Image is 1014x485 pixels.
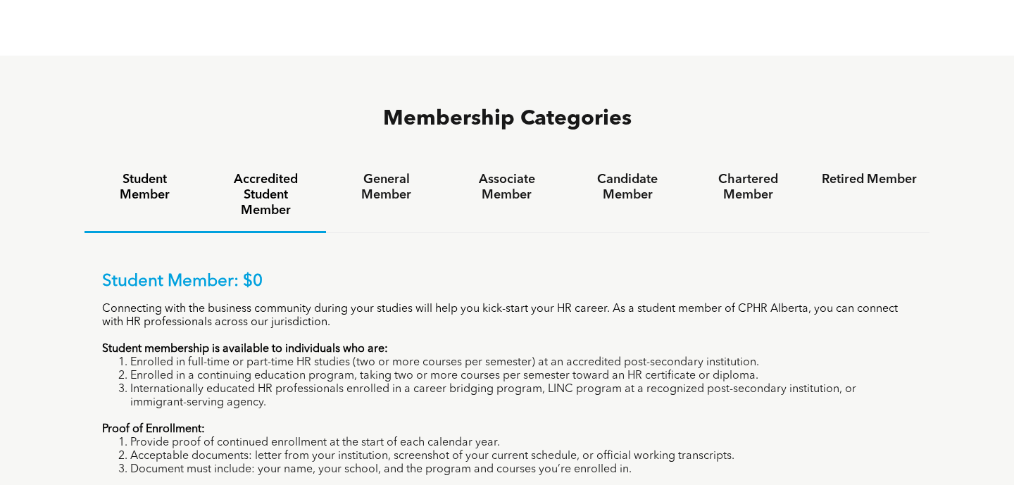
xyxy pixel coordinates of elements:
p: Student Member: $0 [102,272,912,292]
h4: General Member [339,172,434,203]
p: Connecting with the business community during your studies will help you kick-start your HR caree... [102,303,912,329]
h4: Retired Member [822,172,917,187]
li: Acceptable documents: letter from your institution, screenshot of your current schedule, or offic... [130,450,912,463]
h4: Accredited Student Member [218,172,313,218]
h4: Candidate Member [580,172,675,203]
h4: Chartered Member [701,172,796,203]
strong: Proof of Enrollment: [102,424,205,435]
h4: Student Member [97,172,192,203]
li: Enrolled in a continuing education program, taking two or more courses per semester toward an HR ... [130,370,912,383]
li: Enrolled in full-time or part-time HR studies (two or more courses per semester) at an accredited... [130,356,912,370]
span: Membership Categories [383,108,632,130]
strong: Student membership is available to individuals who are: [102,344,388,355]
li: Internationally educated HR professionals enrolled in a career bridging program, LINC program at ... [130,383,912,410]
li: Provide proof of continued enrollment at the start of each calendar year. [130,436,912,450]
h4: Associate Member [459,172,554,203]
li: Document must include: your name, your school, and the program and courses you’re enrolled in. [130,463,912,477]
